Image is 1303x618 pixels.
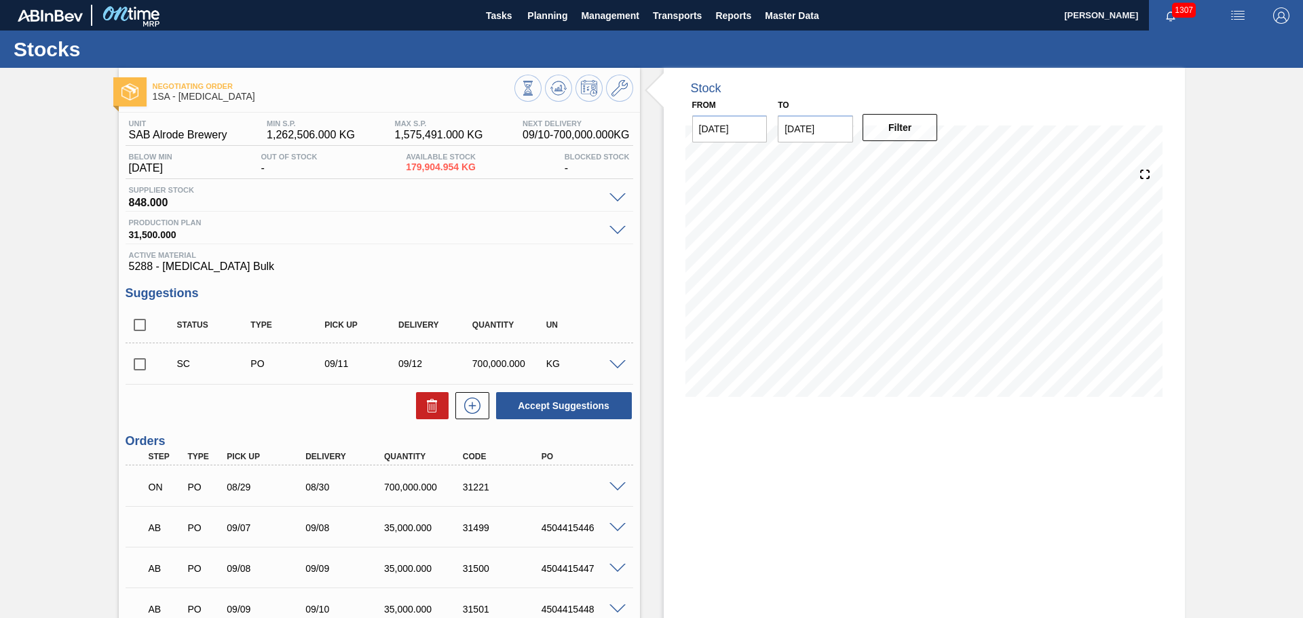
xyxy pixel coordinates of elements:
div: New suggestion [449,392,489,419]
span: 1307 [1172,3,1196,18]
span: 5288 - [MEDICAL_DATA] Bulk [129,260,630,273]
p: AB [149,604,183,615]
div: Step [145,452,186,461]
div: 4504415447 [538,563,626,574]
img: Ícone [121,83,138,100]
div: 09/11/2025 [321,358,403,369]
div: Delivery [395,320,477,330]
span: 1SA - Dextrose [153,92,514,102]
div: 08/29/2025 [223,482,311,493]
span: Master Data [765,7,818,24]
span: MAX S.P. [395,119,483,128]
span: Out Of Stock [261,153,317,161]
div: 08/30/2025 [302,482,390,493]
div: KG [543,358,625,369]
div: 35,000.000 [381,563,469,574]
button: Schedule Inventory [575,75,603,102]
button: Accept Suggestions [496,392,632,419]
div: PO [538,452,626,461]
div: Type [247,320,329,330]
div: - [561,153,633,174]
div: Quantity [469,320,551,330]
span: 09/10 - 700,000.000 KG [523,129,629,141]
button: Notifications [1149,6,1192,25]
div: 09/12/2025 [395,358,477,369]
button: Filter [863,114,938,141]
div: Type [184,452,225,461]
span: MIN S.P. [267,119,355,128]
div: Status [174,320,256,330]
div: 31221 [459,482,548,493]
div: - [257,153,320,174]
div: Awaiting Billing [145,513,186,543]
p: ON [149,482,183,493]
div: Pick up [223,452,311,461]
div: Suggestion Created [174,358,256,369]
span: SAB Alrode Brewery [129,129,227,141]
div: 4504415446 [538,522,626,533]
span: [DATE] [129,162,172,174]
span: 31,500.000 [129,227,603,240]
button: Stocks Overview [514,75,542,102]
button: Go to Master Data / General [606,75,633,102]
div: 35,000.000 [381,522,469,533]
div: Purchase order [184,563,225,574]
div: 31499 [459,522,548,533]
img: TNhmsLtSVTkK8tSr43FrP2fwEKptu5GPRR3wAAAABJRU5ErkJggg== [18,9,83,22]
div: 31501 [459,604,548,615]
button: Update Chart [545,75,572,102]
span: Production plan [129,218,603,227]
div: UN [543,320,625,330]
span: Reports [715,7,751,24]
div: 700,000.000 [469,358,551,369]
div: 31500 [459,563,548,574]
div: Purchase order [184,604,225,615]
div: Accept Suggestions [489,391,633,421]
span: Active Material [129,251,630,259]
span: Transports [653,7,702,24]
div: 09/09/2025 [223,604,311,615]
span: 1,575,491.000 KG [395,129,483,141]
span: 1,262,506.000 KG [267,129,355,141]
label: to [778,100,789,110]
div: Awaiting Billing [145,554,186,583]
label: From [692,100,716,110]
span: Unit [129,119,227,128]
div: 09/08/2025 [223,563,311,574]
img: userActions [1230,7,1246,24]
span: Planning [527,7,567,24]
div: Stock [691,81,721,96]
p: AB [149,522,183,533]
div: Purchase order [247,358,329,369]
div: 09/08/2025 [302,522,390,533]
div: 09/07/2025 [223,522,311,533]
span: Management [581,7,639,24]
span: Available Stock [406,153,476,161]
div: Code [459,452,548,461]
div: Delivery [302,452,390,461]
div: Quantity [381,452,469,461]
div: 4504415448 [538,604,626,615]
h3: Suggestions [126,286,633,301]
input: mm/dd/yyyy [778,115,853,142]
div: Purchase order [184,522,225,533]
div: 09/09/2025 [302,563,390,574]
div: 09/10/2025 [302,604,390,615]
input: mm/dd/yyyy [692,115,768,142]
p: AB [149,563,183,574]
div: 35,000.000 [381,604,469,615]
h3: Orders [126,434,633,448]
span: Tasks [484,7,514,24]
span: Below Min [129,153,172,161]
span: Negotiating Order [153,82,514,90]
div: 700,000.000 [381,482,469,493]
div: Delete Suggestions [409,392,449,419]
div: Pick up [321,320,403,330]
div: Purchase order [184,482,225,493]
span: Supplier Stock [129,186,603,194]
span: Next Delivery [523,119,629,128]
div: Negotiating Order [145,472,186,502]
img: Logout [1273,7,1289,24]
span: 179,904.954 KG [406,162,476,172]
h1: Stocks [14,41,254,57]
